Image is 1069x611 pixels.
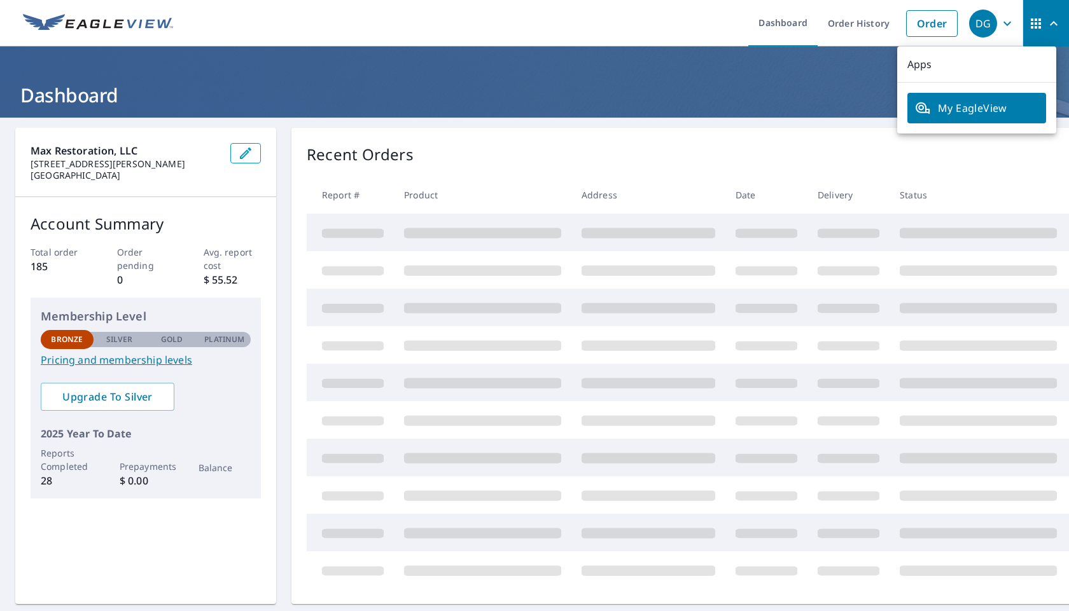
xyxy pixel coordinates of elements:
[117,245,175,272] p: Order pending
[31,212,261,235] p: Account Summary
[907,93,1046,123] a: My EagleView
[890,176,1067,214] th: Status
[906,10,958,37] a: Order
[915,100,1038,116] span: My EagleView
[41,352,251,367] a: Pricing and membership levels
[31,170,220,181] p: [GEOGRAPHIC_DATA]
[51,334,83,345] p: Bronze
[51,390,164,404] span: Upgrade To Silver
[807,176,890,214] th: Delivery
[31,259,88,274] p: 185
[120,460,172,473] p: Prepayments
[41,426,251,441] p: 2025 Year To Date
[23,14,173,33] img: EV Logo
[161,334,183,345] p: Gold
[394,176,571,214] th: Product
[204,272,262,287] p: $ 55.52
[106,334,133,345] p: Silver
[31,158,220,170] p: [STREET_ADDRESS][PERSON_NAME]
[31,245,88,259] p: Total order
[571,176,725,214] th: Address
[897,46,1056,83] p: Apps
[15,82,1054,108] h1: Dashboard
[31,143,220,158] p: Max Restoration, LLC
[41,446,94,473] p: Reports Completed
[969,10,997,38] div: DG
[204,334,244,345] p: Platinum
[204,245,262,272] p: Avg. report cost
[41,383,174,411] a: Upgrade To Silver
[199,461,251,474] p: Balance
[725,176,807,214] th: Date
[41,308,251,325] p: Membership Level
[117,272,175,287] p: 0
[307,143,414,166] p: Recent Orders
[120,473,172,488] p: $ 0.00
[41,473,94,488] p: 28
[307,176,394,214] th: Report #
